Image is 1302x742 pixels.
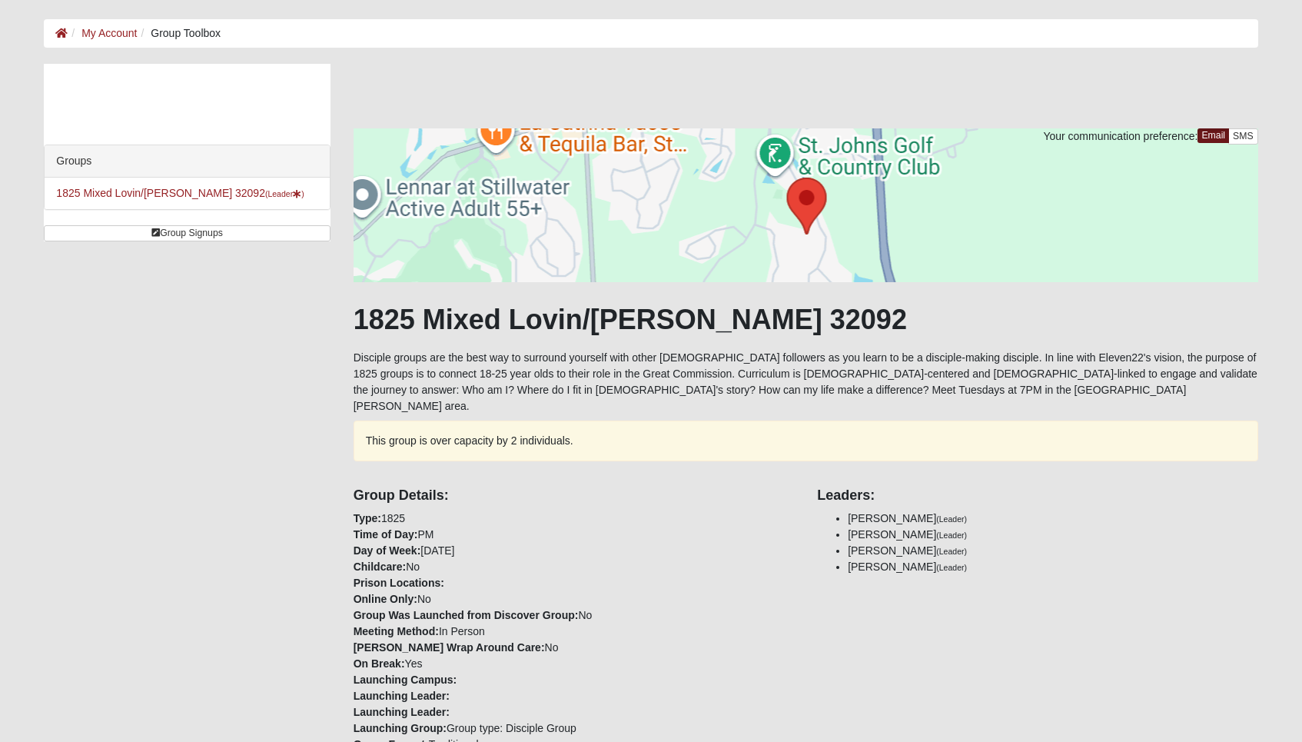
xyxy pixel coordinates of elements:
[354,722,447,734] strong: Launching Group:
[354,487,794,504] h4: Group Details:
[45,145,329,178] div: Groups
[354,577,444,589] strong: Prison Locations:
[138,25,221,42] li: Group Toolbox
[354,706,450,718] strong: Launching Leader:
[354,512,381,524] strong: Type:
[354,625,439,637] strong: Meeting Method:
[1197,128,1229,143] a: Email
[848,543,1257,559] li: [PERSON_NAME]
[354,528,418,541] strong: Time of Day:
[354,657,405,670] strong: On Break:
[354,609,579,621] strong: Group Was Launched from Discover Group:
[936,531,967,540] small: (Leader)
[354,303,1258,336] h1: 1825 Mixed Lovin/[PERSON_NAME] 32092
[936,563,967,572] small: (Leader)
[354,674,457,686] strong: Launching Campus:
[354,593,417,605] strong: Online Only:
[848,527,1257,543] li: [PERSON_NAME]
[354,641,545,654] strong: [PERSON_NAME] Wrap Around Care:
[848,511,1257,527] li: [PERSON_NAME]
[265,189,304,198] small: (Leader )
[354,561,406,573] strong: Childcare:
[354,690,450,702] strong: Launching Leader:
[817,487,1257,504] h4: Leaders:
[44,225,330,241] a: Group Signups
[936,547,967,556] small: (Leader)
[81,27,137,39] a: My Account
[56,187,304,199] a: 1825 Mixed Lovin/[PERSON_NAME] 32092(Leader)
[354,544,421,557] strong: Day of Week:
[354,421,1258,461] div: This group is over capacity by 2 individuals.
[936,514,967,524] small: (Leader)
[1043,130,1197,142] span: Your communication preference:
[1228,128,1258,145] a: SMS
[848,559,1257,575] li: [PERSON_NAME]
